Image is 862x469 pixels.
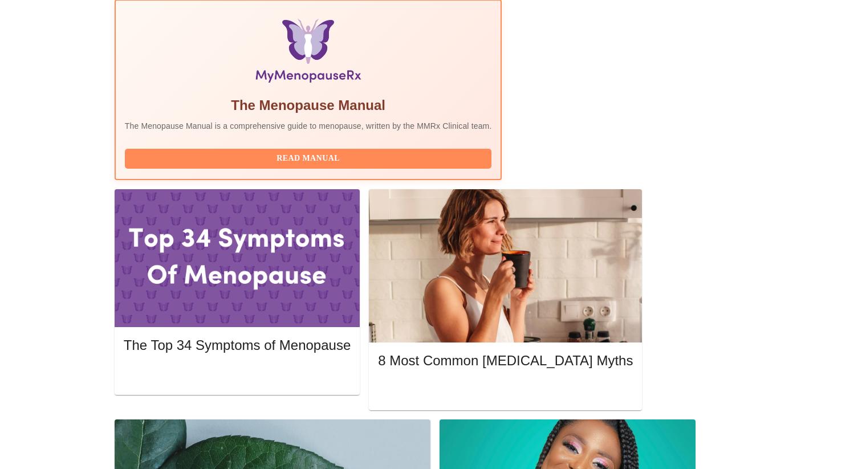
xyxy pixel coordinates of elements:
[378,381,633,401] button: Read More
[124,369,353,378] a: Read More
[125,153,495,162] a: Read Manual
[124,365,351,385] button: Read More
[136,152,481,166] span: Read Manual
[183,19,433,87] img: Menopause Manual
[125,120,492,132] p: The Menopause Manual is a comprehensive guide to menopause, written by the MMRx Clinical team.
[125,96,492,115] h5: The Menopause Manual
[135,368,339,382] span: Read More
[378,352,633,370] h5: 8 Most Common [MEDICAL_DATA] Myths
[378,385,636,394] a: Read More
[124,336,351,354] h5: The Top 34 Symptoms of Menopause
[389,384,621,398] span: Read More
[125,149,492,169] button: Read Manual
